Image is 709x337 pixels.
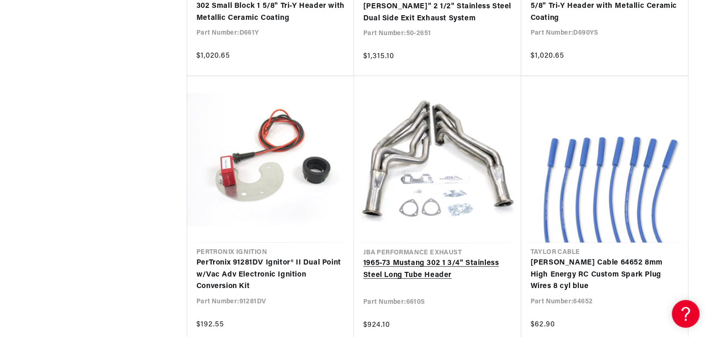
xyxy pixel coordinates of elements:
[363,258,512,281] a: 1965-73 Mustang 302 1 3/4" Stainless Steel Long Tube Header
[196,257,345,293] a: PerTronix 91281DV Ignitor® II Dual Point w/Vac Adv Electronic Ignition Conversion Kit
[531,257,679,293] a: [PERSON_NAME] Cable 64652 8mm High Energy RC Custom Spark Plug Wires 8 cyl blue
